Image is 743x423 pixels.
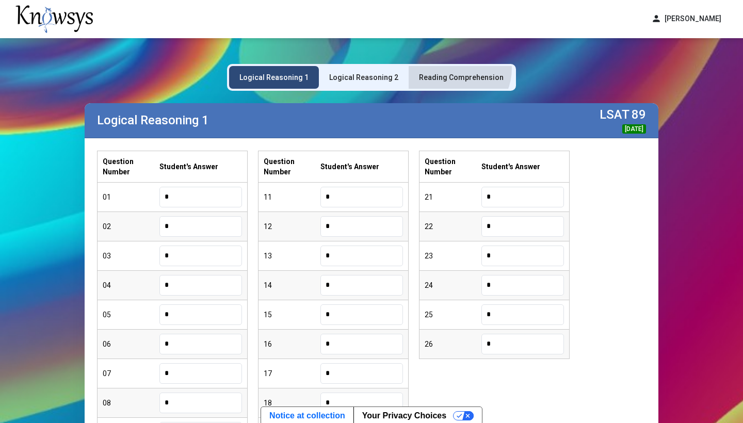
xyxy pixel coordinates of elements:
div: [DATE] [622,124,646,134]
div: 25 [425,310,481,320]
div: 03 [103,251,159,261]
label: Logical Reasoning 1 [97,113,209,127]
div: 12 [264,221,320,232]
label: Question Number [425,156,481,177]
div: 22 [425,221,481,232]
div: 11 [264,192,320,202]
div: 16 [264,339,320,349]
label: Student's Answer [159,161,218,172]
label: Question Number [264,156,320,177]
div: 15 [264,310,320,320]
div: 07 [103,368,159,379]
div: Logical Reasoning 2 [329,72,398,83]
label: Student's Answer [320,161,379,172]
div: 08 [103,398,159,408]
div: 02 [103,221,159,232]
label: LSAT [600,107,629,122]
div: 24 [425,280,481,290]
div: Reading Comprehension [419,72,504,83]
div: 04 [103,280,159,290]
div: 01 [103,192,159,202]
div: 05 [103,310,159,320]
img: knowsys-logo.png [15,5,93,33]
div: 17 [264,368,320,379]
div: 21 [425,192,481,202]
div: 13 [264,251,320,261]
label: 89 [632,107,646,122]
label: Student's Answer [481,161,540,172]
div: Logical Reasoning 1 [239,72,309,83]
div: 26 [425,339,481,349]
div: 06 [103,339,159,349]
div: 18 [264,398,320,408]
label: Question Number [103,156,159,177]
button: person[PERSON_NAME] [645,10,728,27]
div: 23 [425,251,481,261]
div: 14 [264,280,320,290]
span: person [651,13,661,24]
